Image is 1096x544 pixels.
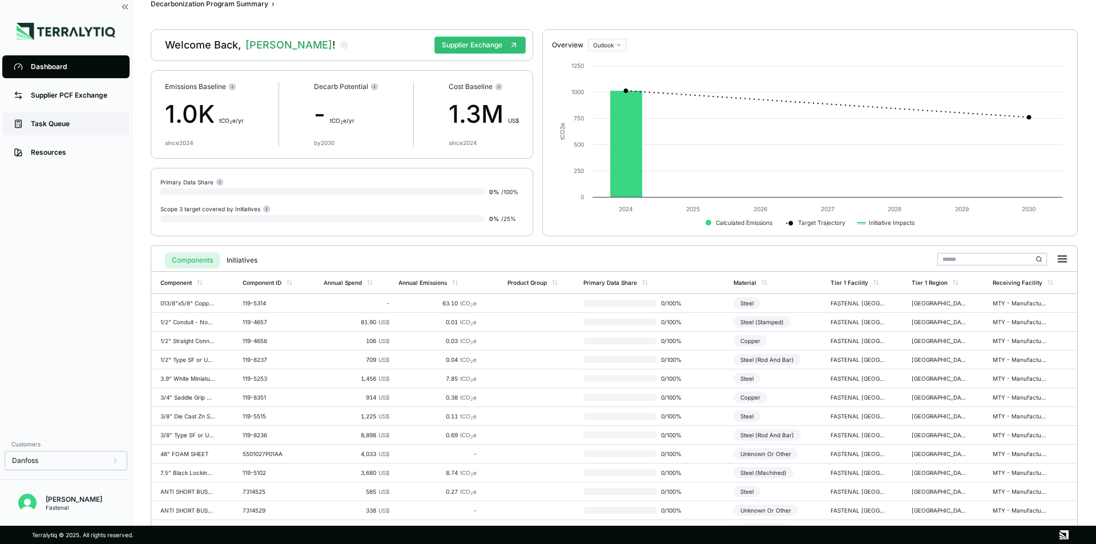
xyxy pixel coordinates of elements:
[912,394,966,401] div: [GEOGRAPHIC_DATA]
[470,359,473,364] sub: 2
[460,394,477,401] span: tCO e
[165,96,244,132] div: 1.0K
[912,319,966,325] div: [GEOGRAPHIC_DATA]
[314,96,378,132] div: -
[160,432,215,438] div: 3/8" Type SF or USL Steel Conduit UR
[831,394,885,401] div: FASTENAL [GEOGRAPHIC_DATA] - [GEOGRAPHIC_DATA]
[324,507,389,514] div: 338
[5,437,127,451] div: Customers
[734,279,756,286] div: Material
[470,321,473,327] sub: 2
[243,432,297,438] div: 119-8236
[656,394,693,401] span: 0 / 100 %
[460,356,477,363] span: tCO e
[160,178,224,186] div: Primary Data Share
[220,252,264,268] button: Initiatives
[243,356,297,363] div: 119-8237
[243,394,297,401] div: 119-8351
[912,300,966,307] div: [GEOGRAPHIC_DATA]
[14,489,41,517] button: Open user button
[398,337,477,344] div: 0.03
[398,432,477,438] div: 0.69
[831,413,885,420] div: FASTENAL [GEOGRAPHIC_DATA] - [GEOGRAPHIC_DATA]
[460,413,477,420] span: tCO e
[888,205,901,212] text: 2028
[324,337,389,344] div: 106
[160,450,215,457] div: 48" FOAM SHEET
[378,337,389,344] span: US$
[470,397,473,402] sub: 2
[398,413,477,420] div: 0.11
[489,188,499,195] span: 0 %
[324,375,389,382] div: 1,456
[160,507,215,514] div: ANTI SHORT BUSHING 1/2"""
[734,297,760,309] div: Steel
[501,215,516,222] span: / 25 %
[398,300,477,307] div: 63.10
[12,456,38,465] span: Danfoss
[716,219,772,226] text: Calculated Emissions
[656,375,693,382] span: 0 / 100 %
[831,450,885,457] div: FASTENAL [GEOGRAPHIC_DATA] - [GEOGRAPHIC_DATA]
[243,279,281,286] div: Component ID
[31,91,118,100] div: Supplier PCF Exchange
[460,375,477,382] span: tCO e
[314,139,335,146] div: by 2030
[656,488,693,495] span: 0 / 100 %
[324,488,389,495] div: 585
[449,139,477,146] div: since 2024
[656,356,693,363] span: 0 / 100 %
[398,450,477,457] div: -
[912,279,948,286] div: Tier 1 Region
[398,319,477,325] div: 0.01
[460,432,477,438] span: tCO e
[912,375,966,382] div: [GEOGRAPHIC_DATA]
[993,507,1047,514] div: MTY - Manufacturing Plant
[243,337,297,344] div: 119-4656
[581,194,584,200] text: 0
[993,488,1047,495] div: MTY - Manufacturing Plant
[449,82,519,91] div: Cost Baseline
[734,448,798,460] div: Unknown Or Other
[378,413,389,420] span: US$
[798,219,845,227] text: Target Trajectory
[470,434,473,440] sub: 2
[398,469,477,476] div: 8.74
[656,337,693,344] span: 0 / 100 %
[912,337,966,344] div: [GEOGRAPHIC_DATA]
[912,469,966,476] div: [GEOGRAPHIC_DATA]
[831,279,868,286] div: Tier 1 Facility
[831,375,885,382] div: FASTENAL [GEOGRAPHIC_DATA] - [GEOGRAPHIC_DATA]
[574,141,584,148] text: 500
[559,123,566,140] text: tCO e
[993,450,1047,457] div: MTY - Manufacturing Plant
[574,115,584,122] text: 750
[734,505,798,516] div: Unknown Or Other
[332,39,335,51] span: !
[243,319,297,325] div: 119-4657
[993,375,1047,382] div: MTY - Manufacturing Plant
[831,488,885,495] div: FASTENAL [GEOGRAPHIC_DATA] - [GEOGRAPHIC_DATA]
[219,117,244,124] span: t CO e/yr
[501,188,518,195] span: / 100 %
[993,413,1047,420] div: MTY - Manufacturing Plant
[17,23,115,40] img: Logo
[559,126,566,130] tspan: 2
[734,316,791,328] div: Steel (Stamped)
[160,413,215,420] div: 3/8" Die Cast Zn Straight Connector UL
[46,504,102,511] div: Fastenal
[378,469,389,476] span: US$
[245,38,335,52] span: [PERSON_NAME]
[734,410,760,422] div: Steel
[993,394,1047,401] div: MTY - Manufacturing Plant
[470,378,473,383] sub: 2
[820,205,834,212] text: 2027
[912,488,966,495] div: [GEOGRAPHIC_DATA]
[831,432,885,438] div: FASTENAL [GEOGRAPHIC_DATA] - [GEOGRAPHIC_DATA]
[324,432,389,438] div: 8,898
[734,467,793,478] div: Steel (Machined)
[160,469,215,476] div: 7.5" Black Locking Cable Tie
[993,279,1042,286] div: Receiving Facility
[165,252,220,268] button: Components
[324,356,389,363] div: 709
